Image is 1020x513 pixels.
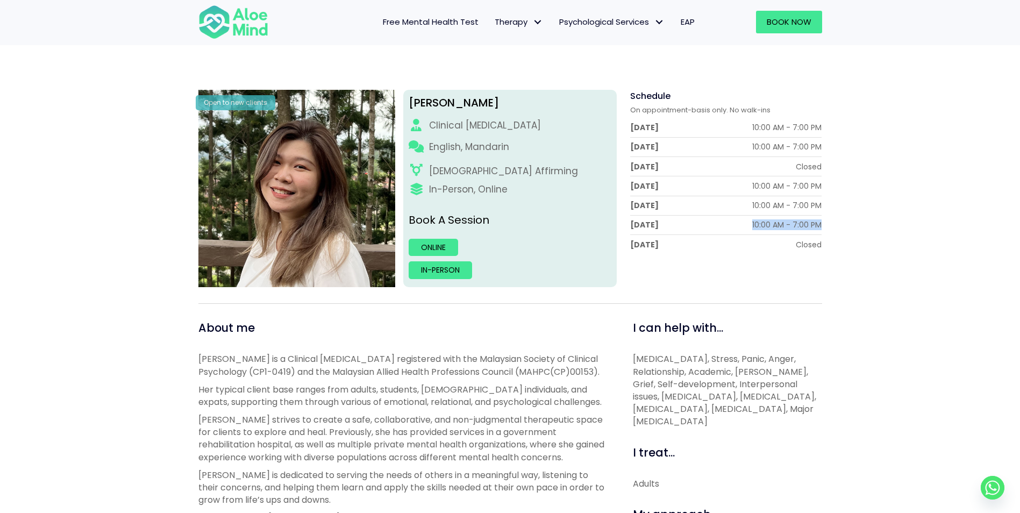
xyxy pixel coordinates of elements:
[630,161,659,172] div: [DATE]
[198,383,609,408] p: Her typical client base ranges from adults, students, [DEMOGRAPHIC_DATA] individuals, and expats,...
[282,11,703,33] nav: Menu
[630,90,671,102] span: Schedule
[196,95,275,110] div: Open to new clients
[756,11,822,33] a: Book Now
[198,414,609,464] p: [PERSON_NAME] strives to create a safe, collaborative, and non-judgmental therapeutic space for c...
[752,122,822,133] div: 10:00 AM - 7:00 PM
[796,239,822,250] div: Closed
[530,15,546,30] span: Therapy: submenu
[681,16,695,27] span: EAP
[630,105,771,115] span: On appointment-basis only. No walk-ins
[198,4,268,40] img: Aloe mind Logo
[409,261,472,279] a: In-person
[652,15,667,30] span: Psychological Services: submenu
[551,11,673,33] a: Psychological ServicesPsychological Services: submenu
[633,320,723,336] span: I can help with...
[198,90,396,287] img: Kelly Clinical Psychologist
[633,353,822,427] p: [MEDICAL_DATA], Stress, Panic, Anger, Relationship, Academic, [PERSON_NAME], Grief, Self-developm...
[981,476,1004,500] a: Whatsapp
[409,95,611,111] div: [PERSON_NAME]
[752,219,822,230] div: 10:00 AM - 7:00 PM
[752,141,822,152] div: 10:00 AM - 7:00 PM
[633,478,822,490] div: Adults
[767,16,811,27] span: Book Now
[630,122,659,133] div: [DATE]
[429,165,578,178] div: [DEMOGRAPHIC_DATA] Affirming
[752,181,822,191] div: 10:00 AM - 7:00 PM
[673,11,703,33] a: EAP
[198,353,609,377] p: [PERSON_NAME] is a Clinical [MEDICAL_DATA] registered with the Malaysian Society of Clinical Psyc...
[630,141,659,152] div: [DATE]
[796,161,822,172] div: Closed
[630,181,659,191] div: [DATE]
[375,11,487,33] a: Free Mental Health Test
[429,183,508,196] div: In-Person, Online
[429,119,541,132] div: Clinical [MEDICAL_DATA]
[198,320,255,336] span: About me
[429,140,509,154] p: English, Mandarin
[487,11,551,33] a: TherapyTherapy: submenu
[495,16,543,27] span: Therapy
[633,445,675,460] span: I treat...
[630,219,659,230] div: [DATE]
[630,200,659,211] div: [DATE]
[409,239,458,256] a: Online
[198,469,609,507] p: [PERSON_NAME] is dedicated to serving the needs of others in a meaningful way, listening to their...
[383,16,479,27] span: Free Mental Health Test
[630,239,659,250] div: [DATE]
[409,212,611,228] p: Book A Session
[559,16,665,27] span: Psychological Services
[752,200,822,211] div: 10:00 AM - 7:00 PM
